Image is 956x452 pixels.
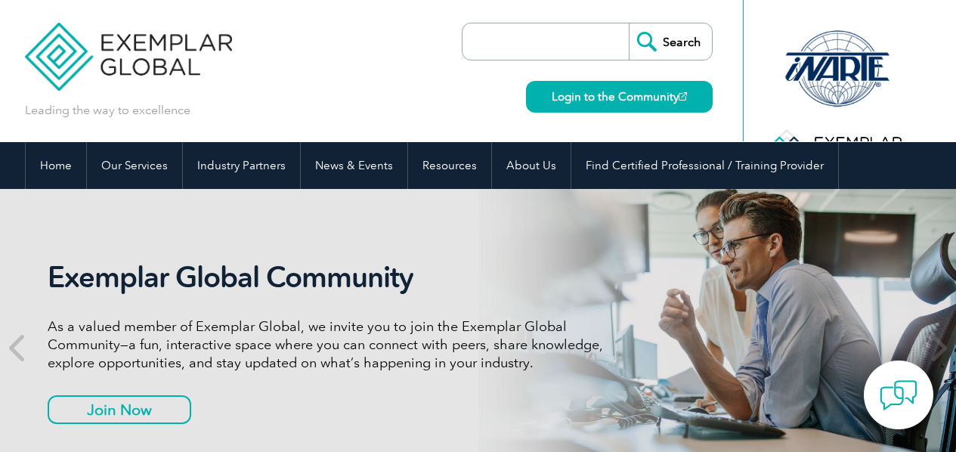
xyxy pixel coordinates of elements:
[679,92,687,101] img: open_square.png
[48,395,191,424] a: Join Now
[526,81,713,113] a: Login to the Community
[48,317,614,372] p: As a valued member of Exemplar Global, we invite you to join the Exemplar Global Community—a fun,...
[408,142,491,189] a: Resources
[880,376,917,414] img: contact-chat.png
[87,142,182,189] a: Our Services
[629,23,712,60] input: Search
[25,102,190,119] p: Leading the way to excellence
[26,142,86,189] a: Home
[183,142,300,189] a: Industry Partners
[301,142,407,189] a: News & Events
[492,142,571,189] a: About Us
[48,260,614,295] h2: Exemplar Global Community
[571,142,838,189] a: Find Certified Professional / Training Provider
